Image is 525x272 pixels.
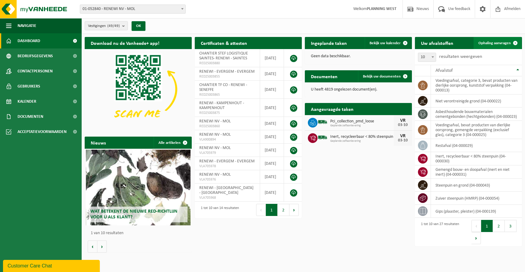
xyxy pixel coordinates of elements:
[199,61,255,66] span: RED25003880
[260,49,284,67] td: [DATE]
[365,37,411,49] a: Bekijk uw kalender
[370,41,401,45] span: Bekijk uw kalender
[397,123,409,127] div: 03-10
[199,164,255,169] span: VLA705978
[85,21,128,30] button: Vestigingen(49/49)
[85,137,112,148] h2: Nieuws
[199,92,255,97] span: RED25003865
[431,139,522,152] td: restafval (04-000029)
[18,124,67,139] span: Acceptatievoorwaarden
[256,204,266,216] button: Previous
[199,124,255,129] span: RED25003860
[471,232,481,244] button: Next
[199,137,255,142] span: VLA900894
[80,5,185,13] span: 01-052840 - RENEWI NV - MOL
[18,79,40,94] span: Gebruikers
[88,22,120,31] span: Vestigingen
[478,41,511,45] span: Ophaling aanvragen
[305,37,353,49] h2: Ingeplande taken
[439,54,482,59] label: resultaten weergeven
[195,37,253,49] h2: Certificaten & attesten
[260,184,284,202] td: [DATE]
[85,37,165,49] h2: Download nu de Vanheede+ app!
[471,220,481,232] button: Previous
[431,121,522,139] td: voedingsafval, bevat producten van dierlijke oorsprong, gemengde verpakking (exclusief glas), cat...
[266,204,278,216] button: 1
[199,51,248,61] span: CHANTIER STEF LOGISTIQUE SAINTES- RENEWI - SAINTES
[330,134,394,139] span: Inert, recycleerbaar < 80% steenpuin
[435,68,453,73] span: Afvalstof
[88,240,97,253] button: Vorige
[358,70,411,82] a: Bekijk uw documenten
[474,37,521,49] a: Ophaling aanvragen
[199,111,255,115] span: RED25003875
[97,240,107,253] button: Volgende
[199,69,255,74] span: RENEWI - EVERGEM - EVERGEM
[18,33,40,48] span: Dashboard
[431,205,522,218] td: gips (plaaster, pleister) (04-000139)
[199,159,255,164] span: RENEWI - EVERGEM - EVERGEM
[260,157,284,170] td: [DATE]
[132,21,145,31] button: OK
[431,152,522,165] td: inert, recycleerbaar < 80% steenpuin (04-000030)
[330,139,394,143] span: Geplande zelfaanlevering
[199,151,255,155] span: VLA705979
[431,179,522,192] td: steenpuin en grond (04-000043)
[80,5,186,14] span: 01-052840 - RENEWI NV - MOL
[330,124,394,128] span: Geplande zelfaanlevering
[305,70,344,82] h2: Documenten
[311,54,406,58] p: Geen data beschikbaar.
[260,67,284,81] td: [DATE]
[318,117,328,127] img: BL-SO-LV
[107,24,120,28] count: (49/49)
[18,18,36,33] span: Navigatie
[199,172,231,177] span: RENEWI NV - MOL
[199,195,255,200] span: VLA705968
[311,88,406,92] p: U heeft 4819 ongelezen document(en).
[431,192,522,205] td: zuiver steenpuin (HMRP) (04-000054)
[199,74,255,79] span: RED25003855
[367,7,396,11] strong: PLANNING WEST
[18,109,43,124] span: Documenten
[199,186,253,195] span: RENEWI - [GEOGRAPHIC_DATA] - [GEOGRAPHIC_DATA]
[18,94,36,109] span: Kalender
[91,231,189,235] p: 1 van 10 resultaten
[85,49,192,130] img: Download de VHEPlus App
[363,75,401,78] span: Bekijk uw documenten
[431,76,522,95] td: voedingsafval, categorie 3, bevat producten van dierlijke oorsprong, kunststof verpakking (04-000...
[260,81,284,99] td: [DATE]
[397,134,409,138] div: VR
[260,130,284,144] td: [DATE]
[260,99,284,117] td: [DATE]
[289,204,299,216] button: Next
[18,48,53,64] span: Bedrijfsgegevens
[330,119,394,124] span: Pci_collection_pmd_loose
[199,119,231,124] span: RENEWI NV - MOL
[415,37,459,49] h2: Uw afvalstoffen
[397,138,409,143] div: 03-10
[199,146,231,150] span: RENEWI NV - MOL
[431,108,522,121] td: asbesthoudende bouwmaterialen cementgebonden (hechtgebonden) (04-000023)
[260,170,284,184] td: [DATE]
[278,204,289,216] button: 2
[260,117,284,130] td: [DATE]
[493,220,505,232] button: 2
[3,259,101,272] iframe: chat widget
[305,103,360,115] h2: Aangevraagde taken
[199,177,255,182] span: VLA705976
[397,118,409,123] div: VR
[431,95,522,108] td: niet verontreinigde grond (04-000022)
[199,132,231,137] span: RENEWI NV - MOL
[86,150,191,225] a: Wat betekent de nieuwe RED-richtlijn voor u als klant?
[418,53,436,62] span: 10
[198,203,239,217] div: 1 tot 10 van 14 resultaten
[199,101,244,110] span: RENEWI - KAMPENHOUT - KAMPENHOUT
[431,165,522,179] td: gemengd bouw- en sloopafval (inert en niet inert) (04-000031)
[481,220,493,232] button: 1
[418,219,459,245] div: 1 tot 10 van 27 resultaten
[505,220,517,232] button: 3
[418,53,436,61] span: 10
[154,137,191,149] a: Alle artikelen
[90,209,178,220] span: Wat betekent de nieuwe RED-richtlijn voor u als klant?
